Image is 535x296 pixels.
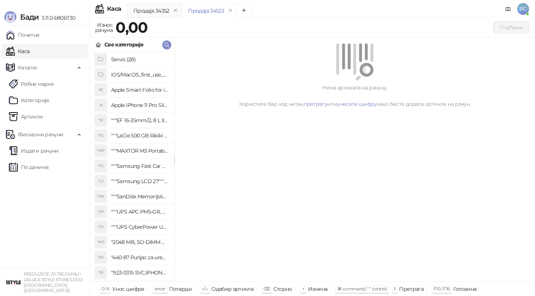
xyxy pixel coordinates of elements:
[111,84,168,96] h4: Apple Smart Folio for iPad mini (A17 Pro) - Sage
[211,284,253,294] div: Одабир артикла
[9,109,43,124] a: ArtikliАртикли
[273,284,292,294] div: Сторно
[18,60,38,75] span: Каталог
[6,44,29,59] a: Каса
[111,251,168,263] h4: "440-87 Punjac za uredjaje sa micro USB portom 4/1, Stand."
[399,284,424,294] div: Претрага
[111,221,168,233] h4: """UPS CyberPower UT650EG, 650VA/360W , line-int., s_uko, desktop"""
[6,275,21,290] img: 64x64-companyLogo-77b92cf4-9946-4f36-9751-bf7bb5fd2c7d.png
[95,130,107,142] div: "5G
[502,3,514,15] a: Документација
[188,7,224,15] div: Продаја 34522
[95,175,107,187] div: "L2
[18,127,63,142] span: Фискални рачуни
[95,84,107,96] div: AS
[184,84,526,108] div: Нема артикала на рачуну. Користите бар код читач, или како бисте додали артикле на рачун.
[116,18,147,36] strong: 0,00
[337,286,387,292] span: ⌘ command / ⌃ control
[202,286,208,292] span: ↑/↓
[226,7,235,14] button: remove
[90,52,174,282] div: grid
[263,286,269,292] span: ⌫
[111,206,168,218] h4: """UPS APC PM5-GR, Essential Surge Arrest,5 utic_nica"""
[337,101,377,107] a: унесите шифру
[95,145,107,157] div: "MP
[95,114,107,126] div: "18
[95,191,107,202] div: "MK
[111,99,168,111] h4: Apple iPhone 11 Pro Silicone Case - Black
[111,267,168,279] h4: "923-0315 SVC,IPHONE 5/5S BATTERY REMOVAL TRAY Držač za iPhone sa kojim se otvara display
[24,271,83,293] small: PREDUZEĆE ZA TRGOVINU I USLUGE ISTYLE STORES DOO [GEOGRAPHIC_DATA] ([GEOGRAPHIC_DATA])
[9,77,54,91] a: Робне марке
[133,7,169,15] div: Продаја 34352
[6,27,39,42] a: Почетна
[434,286,450,292] span: F10 / F16
[155,286,165,292] span: enter
[308,284,327,294] div: Измена
[111,53,168,65] h4: Servis (28)
[102,286,108,292] span: 0-9
[107,6,121,12] div: Каса
[9,160,48,175] a: По данима
[20,13,39,22] span: Бади
[111,145,168,157] h4: """MAXTOR M3 Portable 2TB 2.5"""" crni eksterni hard disk HX-M201TCB/GM"""
[111,160,168,172] h4: """Samsung Fast Car Charge Adapter, brzi auto punja_, boja crna"""
[111,69,168,81] h4: iOS/MacOS_first_use_assistance (4)
[95,251,107,263] div: "PU
[39,14,75,21] span: 3.11.0-b80b730
[302,286,304,292] span: +
[95,221,107,233] div: "CU
[9,143,59,158] a: Издати рачуни
[9,93,49,108] a: Категорије
[453,284,476,294] div: Готовина
[95,99,107,111] div: AI
[493,22,529,33] button: Плаћање
[171,7,181,14] button: remove
[111,175,168,187] h4: """Samsung LCD 27"""" C27F390FHUXEN"""
[111,236,168,248] h4: "2048 MB, SO-DIMM DDRII, 667 MHz, Napajanje 1,8 0,1 V, Latencija CL5"
[111,191,168,202] h4: """SanDisk Memorijska kartica 256GB microSDXC sa SD adapterom SDSQXA1-256G-GN6MA - Extreme PLUS, ...
[237,3,252,18] button: Add tab
[112,284,145,294] div: Унос шифре
[95,160,107,172] div: "FC
[304,101,327,107] a: претрагу
[104,40,143,49] div: Све категорије
[4,11,16,23] img: Logo
[394,286,395,292] span: f
[111,114,168,126] h4: """EF 16-35mm/2, 8 L III USM"""
[95,267,107,279] div: "S5
[94,20,114,35] div: Износ рачуна
[95,206,107,218] div: "AP
[169,284,192,294] div: Потврди
[111,130,168,142] h4: """LaCie 500 GB Rikiki USB 3.0 / Ultra Compact & Resistant aluminum / USB 3.0 / 2.5"""""""
[517,3,529,15] span: PG
[95,236,107,248] div: "MS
